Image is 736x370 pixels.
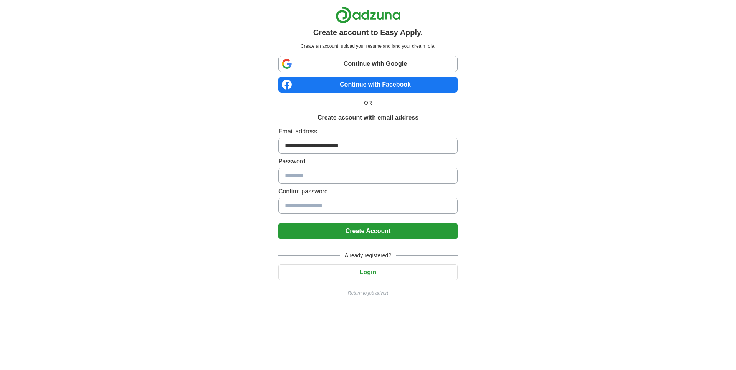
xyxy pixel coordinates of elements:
a: Continue with Google [278,56,458,72]
a: Return to job advert [278,290,458,297]
label: Confirm password [278,187,458,196]
h1: Create account with email address [318,113,418,122]
a: Continue with Facebook [278,77,458,93]
img: Adzuna logo [336,6,401,23]
a: Login [278,269,458,275]
span: OR [359,99,377,107]
button: Create Account [278,223,458,239]
span: Already registered? [340,252,396,260]
label: Email address [278,127,458,136]
button: Login [278,264,458,280]
label: Password [278,157,458,166]
p: Create an account, upload your resume and land your dream role. [280,43,456,50]
h1: Create account to Easy Apply. [313,27,423,38]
